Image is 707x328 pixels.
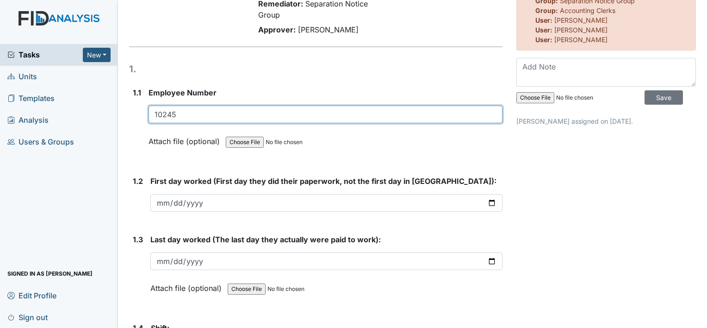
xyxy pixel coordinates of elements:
[149,88,217,97] span: Employee Number
[133,176,143,187] label: 1.2
[298,25,359,34] span: [PERSON_NAME]
[7,288,56,303] span: Edit Profile
[516,116,696,126] p: [PERSON_NAME] assigned on [DATE].
[129,62,502,76] h1: 1.
[258,25,296,34] strong: Approver:
[83,48,111,62] button: New
[7,49,83,60] a: Tasks
[150,235,381,244] span: Last day worked (The last day they actually were paid to work):
[554,36,608,44] span: [PERSON_NAME]
[7,310,48,324] span: Sign out
[150,177,496,186] span: First day worked (First day they did their paperwork, not the first day in [GEOGRAPHIC_DATA]):
[554,16,608,24] span: [PERSON_NAME]
[133,87,141,98] label: 1.1
[535,36,552,44] strong: User:
[645,90,683,105] input: Save
[7,266,93,281] span: Signed in as [PERSON_NAME]
[7,135,74,149] span: Users & Groups
[150,278,225,294] label: Attach file (optional)
[554,26,608,34] span: [PERSON_NAME]
[149,131,223,147] label: Attach file (optional)
[535,16,552,24] strong: User:
[535,26,552,34] strong: User:
[535,6,558,14] strong: Group:
[7,113,49,127] span: Analysis
[7,69,37,84] span: Units
[133,234,143,245] label: 1.3
[560,6,615,14] span: Accounting Clerks
[7,91,55,106] span: Templates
